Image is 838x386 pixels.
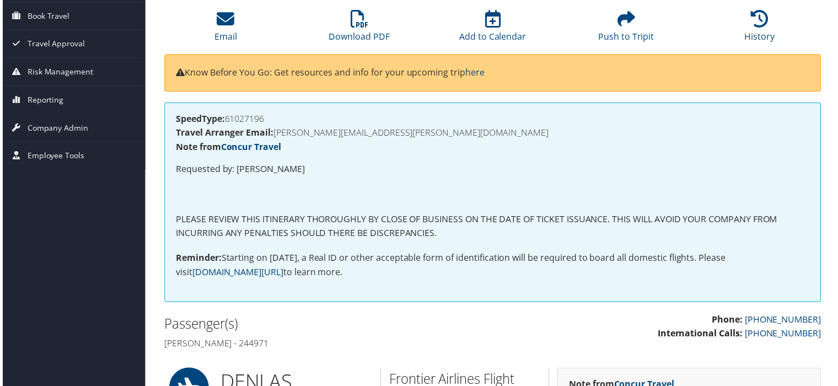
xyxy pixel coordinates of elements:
a: [DOMAIN_NAME][URL] [191,267,282,280]
p: Know Before You Go: Get resources and info for your upcoming trip [174,66,812,81]
a: Concur Travel [219,142,280,154]
p: PLEASE REVIEW THIS ITINERARY THOROUGHLY BY CLOSE OF BUSINESS ON THE DATE OF TICKET ISSUANCE. THIS... [174,213,812,242]
span: Company Admin [25,115,86,142]
span: Risk Management [25,58,91,86]
h2: Passenger(s) [163,317,485,335]
span: Employee Tools [25,143,82,170]
a: [PHONE_NUMBER] [746,329,823,341]
a: History [746,16,777,42]
a: Email [213,16,235,42]
strong: Travel Arranger Email: [174,127,272,140]
span: Travel Approval [25,30,83,58]
a: Push to Tripit [599,16,656,42]
strong: Reminder: [174,253,220,265]
a: [PHONE_NUMBER] [746,315,823,328]
span: Book Travel [25,2,67,30]
a: here [465,67,485,79]
strong: Phone: [713,315,744,328]
p: Requested by: [PERSON_NAME] [174,163,812,178]
h4: [PERSON_NAME][EMAIL_ADDRESS][PERSON_NAME][DOMAIN_NAME] [174,129,812,138]
a: Add to Calendar [459,16,527,42]
h4: [PERSON_NAME] - 244971 [163,339,485,351]
span: Reporting [25,87,61,114]
a: Download PDF [328,16,389,42]
strong: Note from [174,142,280,154]
strong: International Calls: [659,329,744,341]
p: Starting on [DATE], a Real ID or other acceptable form of identification will be required to boar... [174,253,812,281]
strong: SpeedType: [174,113,223,125]
h4: 61027196 [174,115,812,124]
